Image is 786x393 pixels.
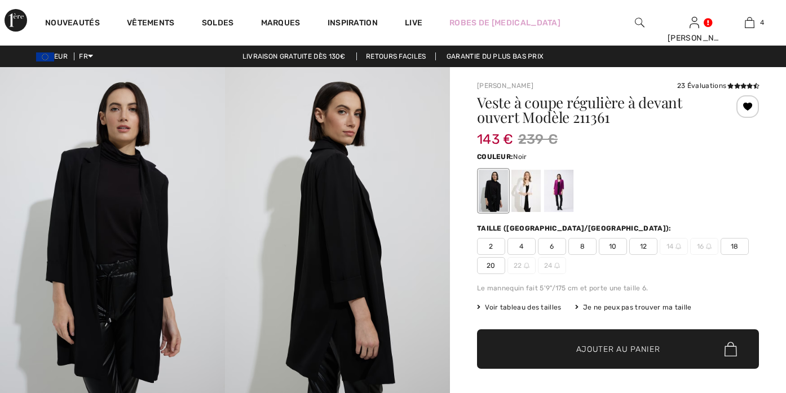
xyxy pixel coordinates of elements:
[261,18,301,30] a: Marques
[449,17,560,29] a: Robes de [MEDICAL_DATA]
[477,82,533,90] a: [PERSON_NAME]
[5,9,27,32] img: 1ère Avenue
[554,263,560,268] img: ring-m.svg
[668,32,722,44] div: [PERSON_NAME]
[635,16,644,29] img: recherche
[690,17,699,28] a: Se connecter
[477,238,505,255] span: 2
[690,16,699,29] img: Mes infos
[576,343,660,355] span: Ajouter au panier
[538,257,566,274] span: 24
[524,263,529,268] img: ring-m.svg
[706,244,712,249] img: ring-m.svg
[477,257,505,274] span: 20
[660,238,688,255] span: 14
[507,238,536,255] span: 4
[513,153,527,161] span: Noir
[79,52,93,60] span: FR
[438,52,553,60] a: Garantie du plus bas prix
[202,18,234,30] a: Soldes
[127,18,175,30] a: Vêtements
[568,238,597,255] span: 8
[721,238,749,255] span: 18
[233,52,355,60] a: Livraison gratuite dès 130€
[328,18,378,30] span: Inspiration
[511,170,541,212] div: Vanille
[690,238,718,255] span: 16
[477,95,712,125] h1: Veste à coupe régulière à devant ouvert Modèle 211361
[722,16,776,29] a: 4
[507,257,536,274] span: 22
[544,170,573,212] div: Empress
[477,283,759,293] div: Le mannequin fait 5'9"/175 cm et porte une taille 6.
[477,329,759,369] button: Ajouter au panier
[575,302,692,312] div: Je ne peux pas trouver ma taille
[45,18,100,30] a: Nouveautés
[477,120,514,147] span: 143 €
[629,238,657,255] span: 12
[677,81,759,91] div: 23 Évaluations
[477,223,674,233] div: Taille ([GEOGRAPHIC_DATA]/[GEOGRAPHIC_DATA]):
[725,342,737,356] img: Bag.svg
[477,153,513,161] span: Couleur:
[675,244,681,249] img: ring-m.svg
[538,238,566,255] span: 6
[518,129,558,149] span: 239 €
[477,302,562,312] span: Voir tableau des tailles
[479,170,508,212] div: Noir
[36,52,72,60] span: EUR
[599,238,627,255] span: 10
[405,17,422,29] a: Live
[36,52,54,61] img: Euro
[356,52,436,60] a: Retours faciles
[745,16,754,29] img: Mon panier
[760,17,764,28] span: 4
